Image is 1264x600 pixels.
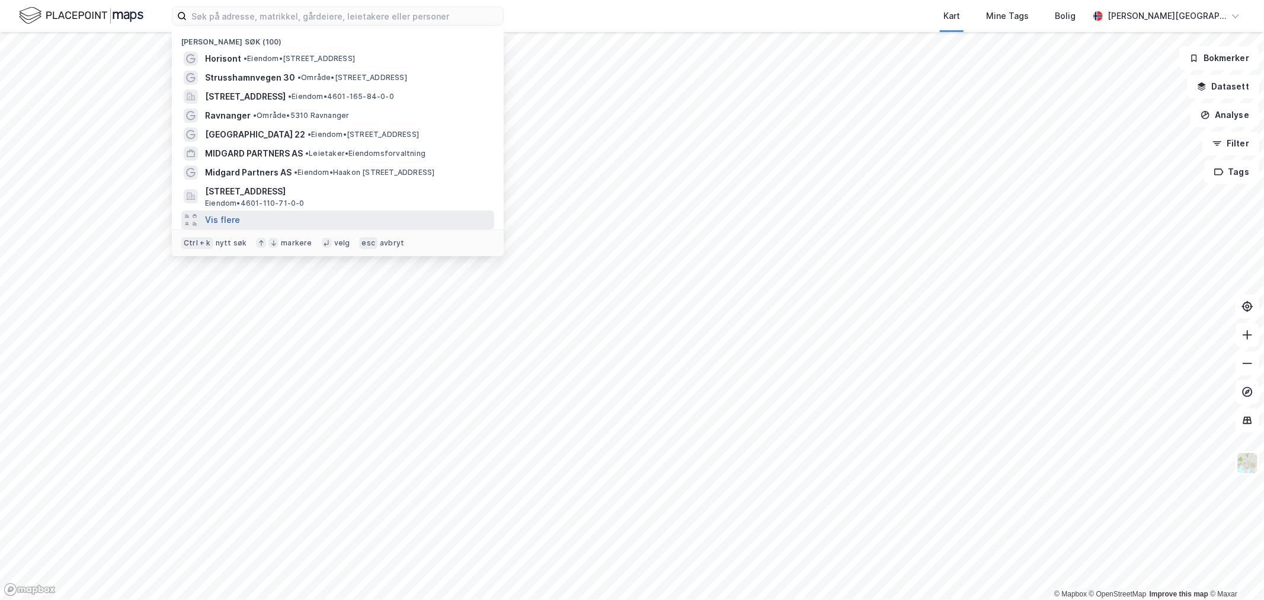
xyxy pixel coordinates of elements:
[244,54,247,63] span: •
[986,9,1029,23] div: Mine Tags
[288,92,394,101] span: Eiendom • 4601-165-84-0-0
[187,7,503,25] input: Søk på adresse, matrikkel, gårdeiere, leietakere eller personer
[205,52,241,66] span: Horisont
[1187,75,1259,98] button: Datasett
[1055,9,1076,23] div: Bolig
[1191,103,1259,127] button: Analyse
[253,111,257,120] span: •
[297,73,407,82] span: Område • [STREET_ADDRESS]
[1204,160,1259,184] button: Tags
[308,130,419,139] span: Eiendom • [STREET_ADDRESS]
[1205,543,1264,600] iframe: Chat Widget
[294,168,297,177] span: •
[205,213,240,227] button: Vis flere
[1054,590,1087,598] a: Mapbox
[359,237,377,249] div: esc
[244,54,355,63] span: Eiendom • [STREET_ADDRESS]
[205,184,489,199] span: [STREET_ADDRESS]
[1150,590,1208,598] a: Improve this map
[308,130,311,139] span: •
[305,149,309,158] span: •
[334,238,350,248] div: velg
[1202,132,1259,155] button: Filter
[281,238,312,248] div: markere
[205,199,305,208] span: Eiendom • 4601-110-71-0-0
[205,90,286,104] span: [STREET_ADDRESS]
[1089,590,1147,598] a: OpenStreetMap
[181,237,213,249] div: Ctrl + k
[205,146,303,161] span: MIDGARD PARTNERS AS
[19,5,143,26] img: logo.f888ab2527a4732fd821a326f86c7f29.svg
[205,108,251,123] span: Ravnanger
[288,92,292,101] span: •
[380,238,404,248] div: avbryt
[205,127,305,142] span: [GEOGRAPHIC_DATA] 22
[205,165,292,180] span: Midgard Partners AS
[1179,46,1259,70] button: Bokmerker
[4,583,56,596] a: Mapbox homepage
[253,111,349,120] span: Område • 5310 Ravnanger
[943,9,960,23] div: Kart
[205,71,295,85] span: Strusshamnvegen 30
[305,149,425,158] span: Leietaker • Eiendomsforvaltning
[1236,452,1259,474] img: Z
[294,168,434,177] span: Eiendom • Haakon [STREET_ADDRESS]
[216,238,247,248] div: nytt søk
[172,28,504,49] div: [PERSON_NAME] søk (100)
[297,73,301,82] span: •
[1108,9,1226,23] div: [PERSON_NAME][GEOGRAPHIC_DATA]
